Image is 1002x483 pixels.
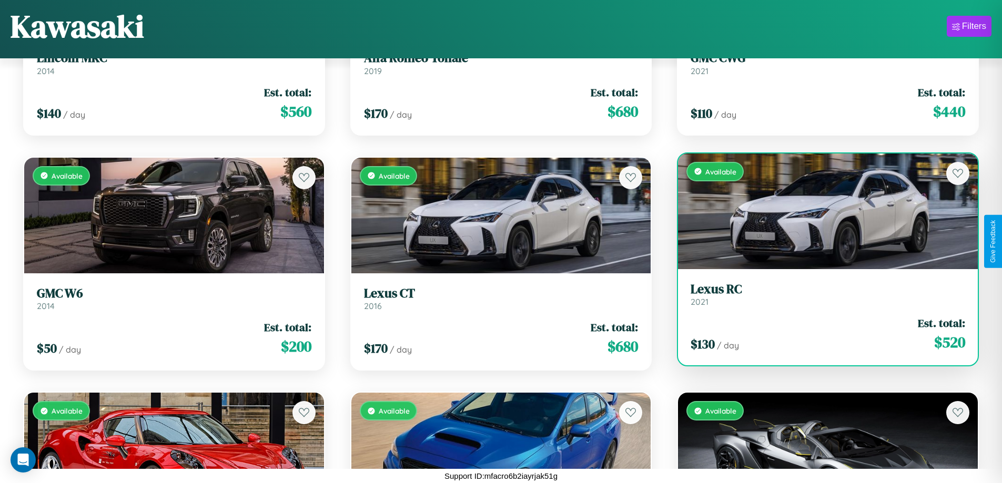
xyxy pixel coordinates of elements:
span: $ 200 [281,336,311,357]
h1: Kawasaki [11,5,144,48]
span: Est. total: [264,85,311,100]
span: Available [52,171,83,180]
span: $ 140 [37,105,61,122]
div: Give Feedback [989,220,997,263]
span: 2021 [691,296,709,307]
span: Est. total: [918,85,965,100]
span: Est. total: [591,320,638,335]
a: Alfa Romeo Tonale2019 [364,50,639,76]
span: / day [717,340,739,351]
h3: Lexus CT [364,286,639,301]
h3: GMC W6 [37,286,311,301]
div: Open Intercom Messenger [11,447,36,472]
span: $ 680 [608,101,638,122]
span: $ 130 [691,335,715,353]
span: Est. total: [918,315,965,331]
span: $ 110 [691,105,712,122]
span: 2016 [364,301,382,311]
a: Lexus RC2021 [691,282,965,307]
span: 2019 [364,66,382,76]
span: Est. total: [591,85,638,100]
span: 2021 [691,66,709,76]
span: / day [714,109,736,120]
span: Available [379,171,410,180]
span: / day [59,344,81,355]
span: $ 520 [934,332,965,353]
h3: Alfa Romeo Tonale [364,50,639,66]
span: $ 170 [364,340,388,357]
span: Available [379,406,410,415]
span: $ 680 [608,336,638,357]
span: $ 560 [280,101,311,122]
span: Available [705,167,736,176]
a: Lincoln MKC2014 [37,50,311,76]
h3: GMC CWG [691,50,965,66]
a: GMC W62014 [37,286,311,312]
button: Filters [947,16,991,37]
div: Filters [962,21,986,32]
h3: Lexus RC [691,282,965,297]
span: $ 440 [933,101,965,122]
h3: Lincoln MKC [37,50,311,66]
span: $ 170 [364,105,388,122]
span: / day [390,109,412,120]
span: / day [390,344,412,355]
span: 2014 [37,301,55,311]
span: 2014 [37,66,55,76]
span: Est. total: [264,320,311,335]
a: GMC CWG2021 [691,50,965,76]
span: Available [52,406,83,415]
a: Lexus CT2016 [364,286,639,312]
span: Available [705,406,736,415]
p: Support ID: mfacro6b2iayrjak51g [444,469,558,483]
span: / day [63,109,85,120]
span: $ 50 [37,340,57,357]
